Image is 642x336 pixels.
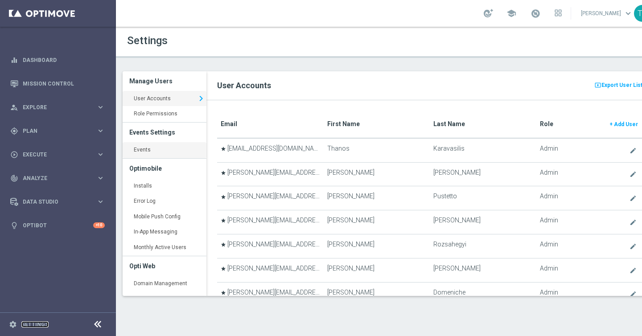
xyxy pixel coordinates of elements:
a: Optibot [23,213,93,237]
td: [PERSON_NAME] [324,186,430,210]
div: Data Studio [10,198,96,206]
td: [EMAIL_ADDRESS][DOMAIN_NAME] [217,138,323,162]
td: [PERSON_NAME] [430,258,536,282]
div: Mission Control [10,72,105,95]
button: play_circle_outline Execute keyboard_arrow_right [10,151,105,158]
td: Pustetto [430,186,536,210]
i: keyboard_arrow_right [96,103,105,111]
td: [PERSON_NAME] [430,210,536,234]
i: gps_fixed [10,127,18,135]
i: person_search [10,103,18,111]
i: keyboard_arrow_right [96,174,105,182]
button: equalizer Dashboard [10,57,105,64]
i: play_circle_outline [10,151,18,159]
div: Analyze [10,174,96,182]
td: [PERSON_NAME][EMAIL_ADDRESS][PERSON_NAME][DOMAIN_NAME] [217,210,323,234]
a: Dashboard [23,48,105,72]
translate: First Name [327,120,360,127]
h1: Settings [127,34,381,47]
span: Admin [540,193,558,200]
i: present_to_all [594,81,601,90]
td: [PERSON_NAME][EMAIL_ADDRESS][DOMAIN_NAME] [217,234,323,258]
i: keyboard_arrow_right [96,127,105,135]
i: create [630,147,637,154]
a: Role Permissions [123,106,206,122]
button: Mission Control [10,80,105,87]
button: gps_fixed Plan keyboard_arrow_right [10,127,105,135]
span: Admin [540,289,558,296]
i: create [630,219,637,226]
span: Admin [540,265,558,272]
i: star [221,218,226,223]
i: lightbulb [10,221,18,229]
a: Web Inbox [123,291,206,307]
i: star [221,290,226,295]
td: [PERSON_NAME][EMAIL_ADDRESS][PERSON_NAME][DOMAIN_NAME] [217,258,323,282]
h3: Optimobile [129,159,200,178]
i: star [221,242,226,247]
a: Installs [123,178,206,194]
span: Admin [540,145,558,152]
span: Explore [23,105,96,110]
td: [PERSON_NAME] [324,234,430,258]
button: lightbulb Optibot +10 [10,222,105,229]
i: track_changes [10,174,18,182]
i: keyboard_arrow_right [196,92,206,105]
td: [PERSON_NAME] [324,162,430,186]
td: Karavasilis [430,138,536,162]
div: +10 [93,222,105,228]
button: track_changes Analyze keyboard_arrow_right [10,175,105,182]
span: Admin [540,241,558,248]
translate: Role [540,120,553,127]
td: [PERSON_NAME][EMAIL_ADDRESS][DOMAIN_NAME] [217,282,323,306]
i: star [221,170,226,176]
span: Admin [540,169,558,176]
a: Mobile Push Config [123,209,206,225]
a: User Accounts [123,91,206,107]
span: Add User [614,121,638,127]
i: create [630,195,637,202]
div: Plan [10,127,96,135]
td: [PERSON_NAME] [324,282,430,306]
i: star [221,146,226,152]
button: person_search Explore keyboard_arrow_right [10,104,105,111]
button: Data Studio keyboard_arrow_right [10,198,105,205]
h3: Events Settings [129,123,200,142]
td: [PERSON_NAME][EMAIL_ADDRESS][PERSON_NAME][DOMAIN_NAME] [217,162,323,186]
span: Plan [23,128,96,134]
td: [PERSON_NAME] [430,162,536,186]
i: create [630,291,637,298]
i: create [630,171,637,178]
td: Rozsahegyi [430,234,536,258]
td: [PERSON_NAME] [324,258,430,282]
span: Analyze [23,176,96,181]
td: [PERSON_NAME] [324,210,430,234]
i: create [630,243,637,250]
i: star [221,194,226,200]
td: Thanos [324,138,430,162]
div: Optibot [10,213,105,237]
i: star [221,266,226,271]
a: Error Log [123,193,206,209]
a: [PERSON_NAME]keyboard_arrow_down [580,7,634,20]
h3: Opti Web [129,256,200,276]
div: Dashboard [10,48,105,72]
i: settings [9,320,17,328]
div: Explore [10,103,96,111]
a: Monthly Active Users [123,240,206,256]
td: Domeniche [430,282,536,306]
i: keyboard_arrow_right [96,150,105,159]
translate: Last Name [433,120,465,127]
div: Execute [10,151,96,159]
span: Execute [23,152,96,157]
span: Admin [540,217,558,224]
span: + [609,121,613,127]
span: Data Studio [23,199,96,205]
